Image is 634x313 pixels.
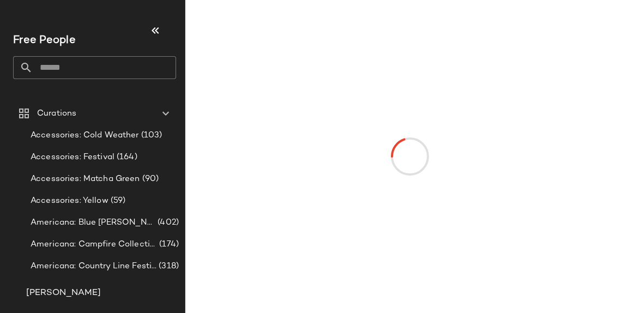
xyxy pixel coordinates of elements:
[140,173,159,185] span: (90)
[31,260,156,273] span: Americana: Country Line Festival
[13,35,76,46] span: Current Company Name
[108,195,126,207] span: (59)
[26,287,101,300] span: [PERSON_NAME]
[157,238,179,251] span: (174)
[31,195,108,207] span: Accessories: Yellow
[156,282,179,294] span: (285)
[31,151,114,164] span: Accessories: Festival
[114,151,137,164] span: (164)
[31,173,140,185] span: Accessories: Matcha Green
[156,260,179,273] span: (318)
[31,129,139,142] span: Accessories: Cold Weather
[31,282,156,294] span: Americana: East Coast Summer
[139,129,162,142] span: (103)
[155,216,179,229] span: (402)
[31,238,157,251] span: Americana: Campfire Collective
[31,216,155,229] span: Americana: Blue [PERSON_NAME] Baby
[37,107,76,120] span: Curations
